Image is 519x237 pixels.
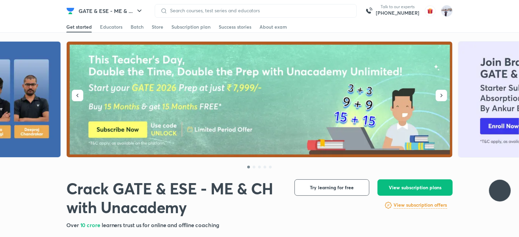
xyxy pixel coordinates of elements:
[394,202,447,209] h6: View subscription offers
[310,184,354,191] span: Try learning for free
[219,21,251,32] a: Success stories
[171,21,211,32] a: Subscription plan
[100,21,122,32] a: Educators
[496,187,504,195] img: ttu
[259,21,287,32] a: About exam
[376,10,419,16] a: [PHONE_NUMBER]
[362,4,376,18] img: call-us
[152,24,163,30] div: Store
[171,24,211,30] div: Subscription plan
[66,179,284,217] h1: Crack GATE & ESE - ME & CH with Unacademy
[80,221,102,228] span: 10 crore
[74,4,148,18] button: GATE & ESE - ME & ...
[259,24,287,30] div: About exam
[131,21,144,32] a: Batch
[66,21,92,32] a: Get started
[102,221,219,228] span: learners trust us for online and offline coaching
[131,24,144,30] div: Batch
[66,7,74,15] img: Company Logo
[376,4,419,10] p: Talk to our experts
[219,24,251,30] div: Success stories
[66,24,92,30] div: Get started
[152,21,163,32] a: Store
[441,5,453,17] img: Nikhil
[167,8,351,13] input: Search courses, test series and educators
[378,179,453,196] button: View subscription plans
[394,201,447,209] a: View subscription offers
[100,24,122,30] div: Educators
[66,221,80,228] span: Over
[389,184,441,191] span: View subscription plans
[425,5,436,16] img: avatar
[295,179,369,196] button: Try learning for free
